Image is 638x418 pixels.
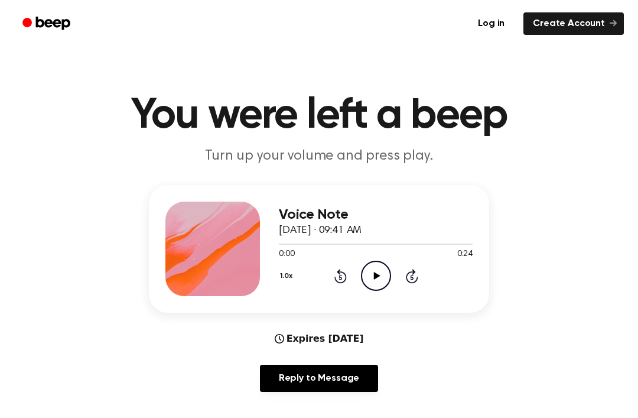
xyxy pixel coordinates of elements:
a: Create Account [523,12,624,35]
span: 0:24 [457,248,473,261]
p: Turn up your volume and press play. [92,147,546,166]
span: [DATE] · 09:41 AM [279,225,362,236]
a: Log in [466,10,516,37]
h3: Voice Note [279,207,473,223]
span: 0:00 [279,248,294,261]
div: Expires [DATE] [275,332,364,346]
a: Reply to Message [260,365,378,392]
h1: You were left a beep [17,95,621,137]
button: 1.0x [279,266,297,286]
a: Beep [14,12,81,35]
